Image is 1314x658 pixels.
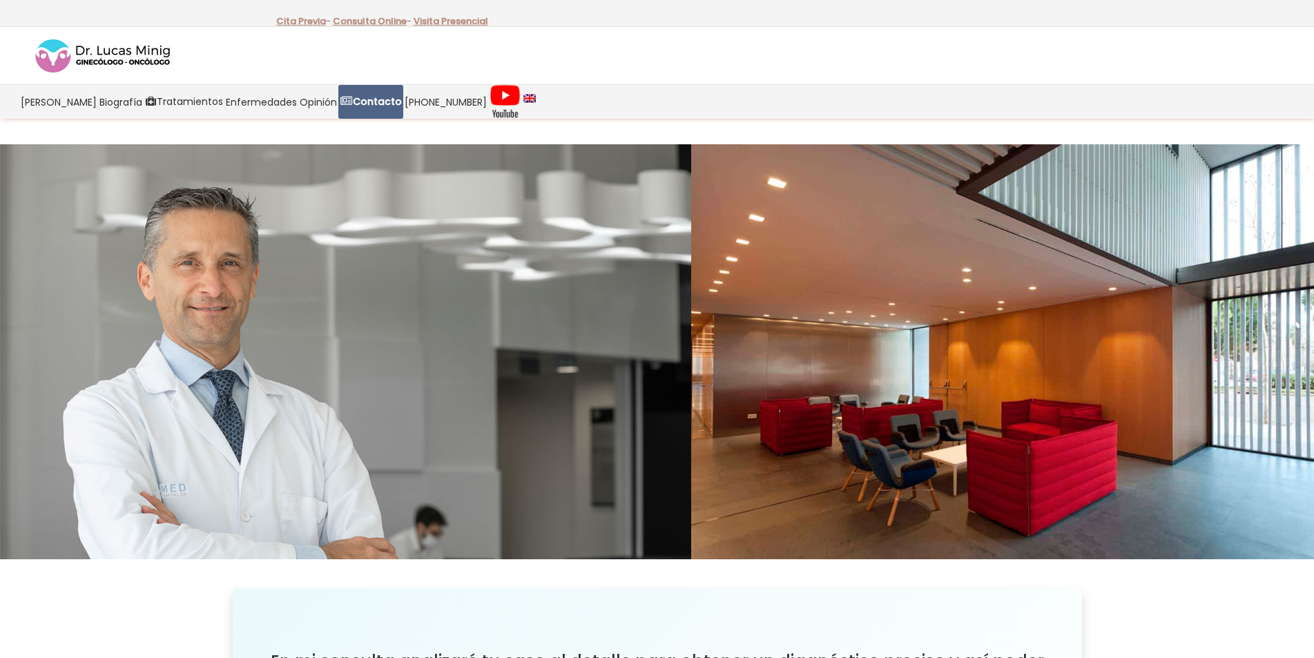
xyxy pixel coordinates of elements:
a: language english [522,85,537,119]
a: Opinión [298,85,338,119]
img: Videos Youtube Ginecología [490,84,521,119]
span: Opinión [300,94,337,110]
a: Biografía [98,85,144,119]
a: [PERSON_NAME] [19,85,98,119]
strong: Contacto [353,95,402,108]
a: Cita Previa [276,14,326,28]
a: Visita Presencial [414,14,488,28]
span: [PHONE_NUMBER] [405,94,487,110]
span: Enfermedades [226,94,297,110]
p: - [276,12,331,30]
img: language english [523,94,536,102]
a: [PHONE_NUMBER] [403,85,488,119]
a: Tratamientos [144,85,224,119]
a: Contacto [338,85,403,119]
span: [PERSON_NAME] [21,94,97,110]
span: Tratamientos [157,94,223,110]
a: Enfermedades [224,85,298,119]
a: Consulta Online [333,14,407,28]
p: - [333,12,412,30]
span: Biografía [99,94,142,110]
a: Videos Youtube Ginecología [488,85,522,119]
